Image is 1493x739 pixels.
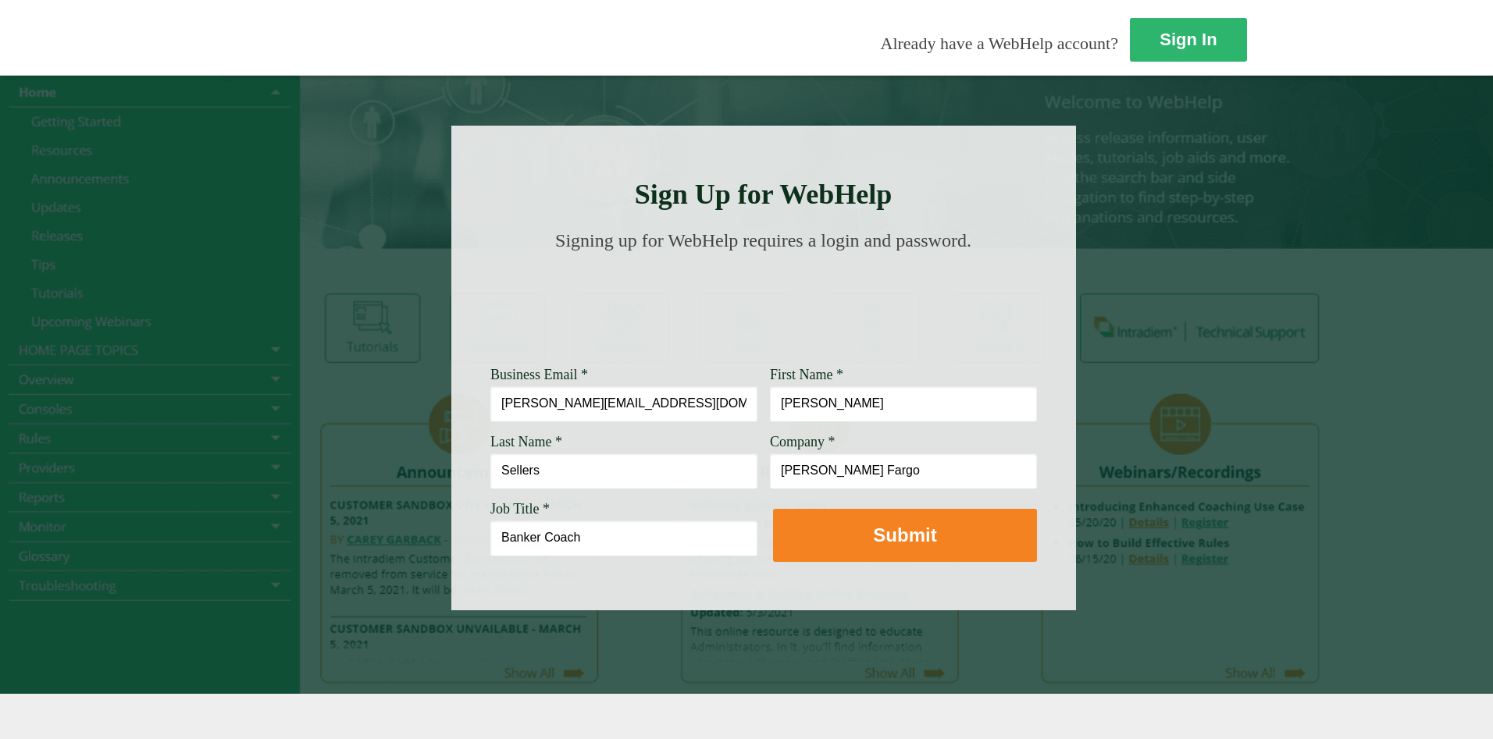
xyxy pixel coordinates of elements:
[1160,30,1217,49] strong: Sign In
[770,434,836,449] span: Company *
[1130,18,1247,62] a: Sign In
[881,34,1118,53] span: Already have a WebHelp account?
[773,509,1037,562] button: Submit
[635,179,893,210] strong: Sign Up for WebHelp
[770,367,843,382] span: First Name *
[490,501,550,517] span: Job Title *
[490,434,562,449] span: Last Name *
[490,367,588,382] span: Business Email *
[873,524,936,545] strong: Submit
[500,267,1028,345] img: Need Credentials? Sign up below. Have Credentials? Use the sign-in button.
[555,230,971,250] span: Signing up for WebHelp requires a login and password.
